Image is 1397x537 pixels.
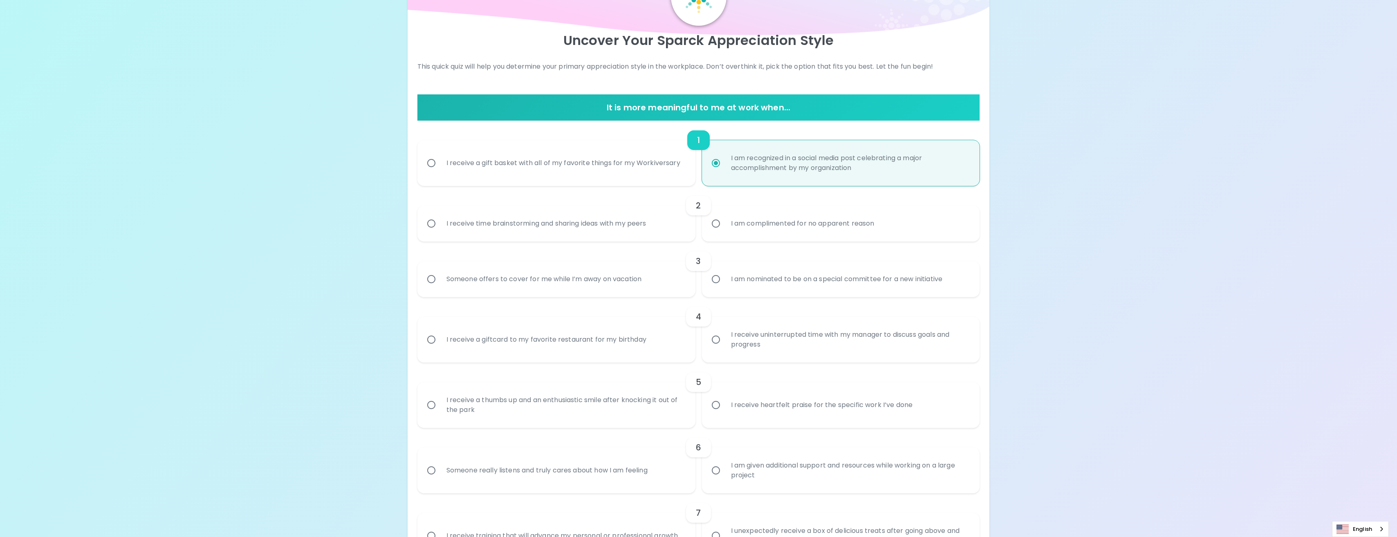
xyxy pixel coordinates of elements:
div: Someone offers to cover for me while I’m away on vacation [440,264,648,294]
div: choice-group-check [417,242,980,297]
p: Uncover Your Sparck Appreciation Style [417,32,980,49]
div: I receive heartfelt praise for the specific work I’ve done [724,390,919,420]
h6: 7 [696,506,701,519]
h6: 6 [696,441,701,454]
div: choice-group-check [417,428,980,493]
div: I receive a gift basket with all of my favorite things for my Workiversary [440,148,687,178]
div: choice-group-check [417,297,980,362]
h6: 4 [696,310,701,323]
h6: It is more meaningful to me at work when... [421,101,977,114]
div: choice-group-check [417,121,980,186]
div: I receive a thumbs up and an enthusiastic smile after knocking it out of the park [440,385,691,425]
div: choice-group-check [417,186,980,242]
aside: Language selected: English [1332,521,1389,537]
div: Language [1332,521,1389,537]
h6: 2 [696,199,701,212]
div: I am complimented for no apparent reason [724,209,881,238]
div: I am recognized in a social media post celebrating a major accomplishment by my organization [724,143,975,183]
div: I receive uninterrupted time with my manager to discuss goals and progress [724,320,975,359]
div: I receive a giftcard to my favorite restaurant for my birthday [440,325,653,354]
p: This quick quiz will help you determine your primary appreciation style in the workplace. Don’t o... [417,62,980,72]
div: I am nominated to be on a special committee for a new initiative [724,264,949,294]
div: Someone really listens and truly cares about how I am feeling [440,456,654,485]
h6: 1 [697,134,700,147]
h6: 5 [696,376,701,389]
div: I receive time brainstorming and sharing ideas with my peers [440,209,653,238]
div: I am given additional support and resources while working on a large project [724,451,975,490]
a: English [1332,521,1388,537]
h6: 3 [696,255,701,268]
div: choice-group-check [417,362,980,428]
